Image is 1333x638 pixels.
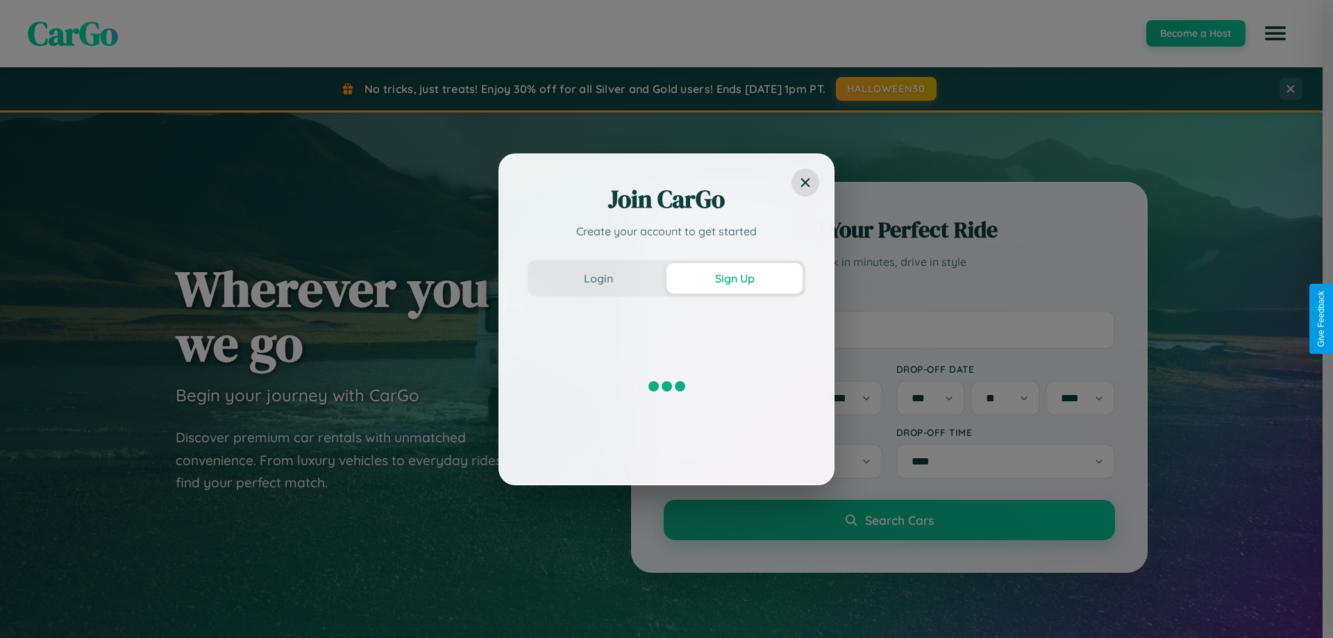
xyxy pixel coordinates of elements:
p: Create your account to get started [528,223,805,240]
h2: Join CarGo [528,183,805,216]
button: Sign Up [666,263,803,294]
button: Login [530,263,666,294]
div: Give Feedback [1316,291,1326,347]
iframe: Intercom live chat [14,591,47,624]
